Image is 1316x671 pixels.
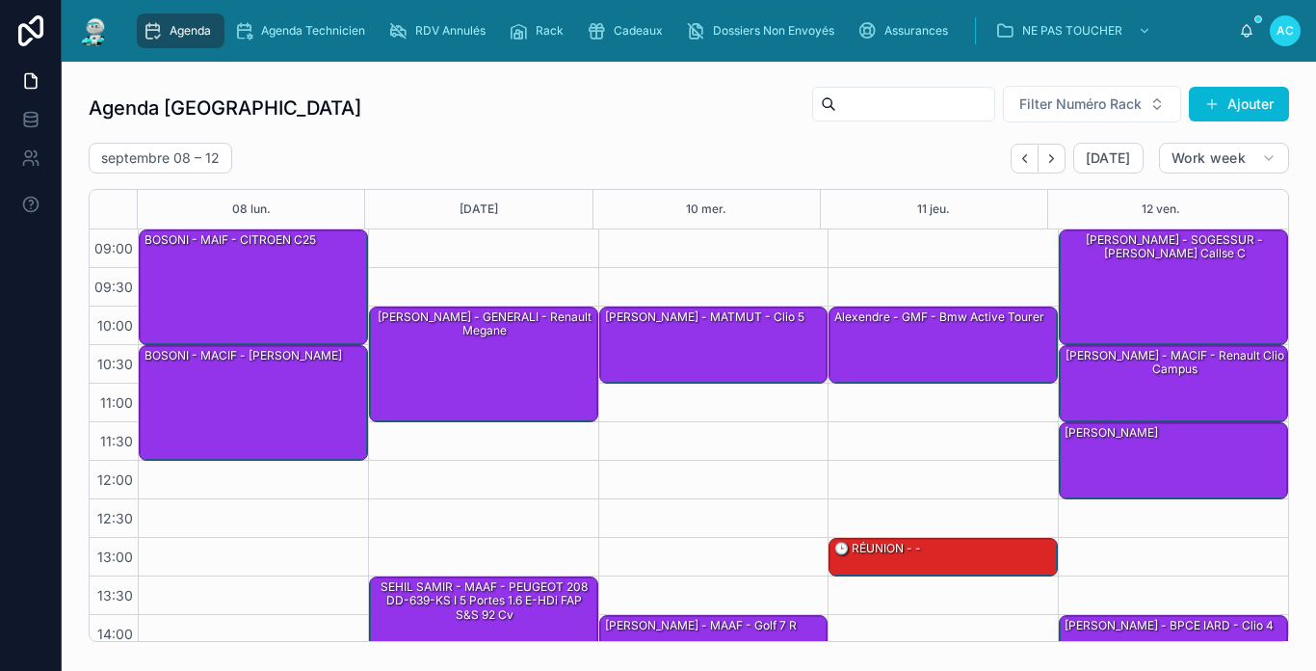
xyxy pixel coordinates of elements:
[92,510,138,526] span: 12:30
[1060,346,1287,421] div: [PERSON_NAME] - MACIF - Renault clio campus
[170,23,211,39] span: Agenda
[460,190,498,228] button: [DATE]
[77,15,112,46] img: App logo
[382,13,499,48] a: RDV Annulés
[1073,143,1144,174] button: [DATE]
[852,13,961,48] a: Assurances
[1086,149,1131,167] span: [DATE]
[90,240,138,256] span: 09:00
[536,23,564,39] span: Rack
[829,308,1057,383] div: Alexendre - GMF - bmw active tourer
[1039,144,1066,174] button: Next
[92,471,138,488] span: 12:00
[415,23,486,39] span: RDV Annulés
[989,13,1161,48] a: NE PAS TOUCHER
[373,578,596,624] div: SEHIL SAMIR - MAAF - PEUGEOT 208 DD-639-KS I 5 Portes 1.6 e-HDi FAP S&S 92 cv
[603,309,806,326] div: [PERSON_NAME] - MATMUT - Clio 5
[686,190,726,228] button: 10 mer.
[1171,149,1246,167] span: Work week
[261,23,365,39] span: Agenda Technicien
[101,148,220,168] h2: septembre 08 – 12
[89,94,361,121] h1: Agenda [GEOGRAPHIC_DATA]
[1063,424,1160,442] div: [PERSON_NAME]
[1003,86,1181,122] button: Select Button
[92,549,138,565] span: 13:00
[884,23,948,39] span: Assurances
[1189,87,1289,121] button: Ajouter
[127,10,1239,52] div: scrollable content
[1063,231,1286,263] div: [PERSON_NAME] - SOGESSUR - [PERSON_NAME] callse c
[1159,143,1289,174] button: Work week
[581,13,676,48] a: Cadeaux
[1063,617,1276,634] div: [PERSON_NAME] - BPCE IARD - Clio 4
[143,231,318,249] div: BOSONI - MAIF - CITROEN c25
[680,13,848,48] a: Dossiers Non Envoyés
[1142,190,1180,228] button: 12 ven.
[1063,347,1286,379] div: [PERSON_NAME] - MACIF - Renault clio campus
[1022,23,1122,39] span: NE PAS TOUCHER
[228,13,379,48] a: Agenda Technicien
[140,346,367,460] div: BOSONI - MACIF - [PERSON_NAME]
[1019,94,1142,114] span: Filter Numéro Rack
[92,626,138,642] span: 14:00
[373,309,596,340] div: [PERSON_NAME] - GENERALI - renault megane
[829,539,1057,576] div: 🕒 RÉUNION - -
[90,279,138,295] span: 09:30
[832,540,923,557] div: 🕒 RÉUNION - -
[232,190,271,228] button: 08 lun.
[614,23,663,39] span: Cadeaux
[95,433,138,449] span: 11:30
[1277,23,1294,39] span: AC
[832,309,1046,326] div: Alexendre - GMF - bmw active tourer
[92,587,138,604] span: 13:30
[1060,230,1287,344] div: [PERSON_NAME] - SOGESSUR - [PERSON_NAME] callse c
[603,617,799,634] div: [PERSON_NAME] - MAAF - Golf 7 r
[917,190,950,228] button: 11 jeu.
[92,317,138,334] span: 10:00
[503,13,577,48] a: Rack
[370,308,597,421] div: [PERSON_NAME] - GENERALI - renault megane
[1011,144,1039,174] button: Back
[95,394,138,411] span: 11:00
[92,356,138,372] span: 10:30
[143,347,344,364] div: BOSONI - MACIF - [PERSON_NAME]
[713,23,834,39] span: Dossiers Non Envoyés
[600,308,828,383] div: [PERSON_NAME] - MATMUT - Clio 5
[1060,423,1287,498] div: [PERSON_NAME]
[137,13,224,48] a: Agenda
[140,230,367,344] div: BOSONI - MAIF - CITROEN c25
